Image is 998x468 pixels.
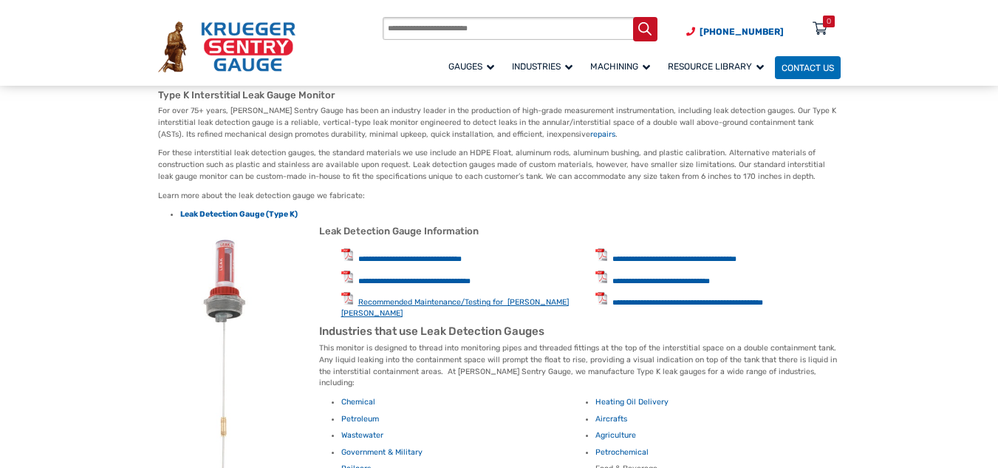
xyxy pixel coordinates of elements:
[341,447,423,457] a: Government & Military
[584,54,661,80] a: Machining
[686,25,784,38] a: Phone Number (920) 434-8860
[448,61,494,72] span: Gauges
[668,61,764,72] span: Resource Library
[158,21,295,72] img: Krueger Sentry Gauge
[341,430,383,440] a: Wastewater
[827,16,831,27] div: 0
[595,414,627,424] a: Aircrafts
[158,190,841,202] p: Learn more about the leak detection gauge we fabricate:
[590,129,615,139] a: repairs
[505,54,584,80] a: Industries
[158,105,841,140] p: For over 75+ years, [PERSON_NAME] Sentry Gauge has been an industry leader in the production of h...
[700,27,784,37] span: [PHONE_NUMBER]
[158,147,841,182] p: For these interstitial leak detection gauges, the standard materials we use include an HDPE Float...
[442,54,505,80] a: Gauges
[782,63,834,73] span: Contact Us
[341,414,379,424] a: Petroleum
[341,297,569,318] a: Recommended Maintenance/Testing for [PERSON_NAME] [PERSON_NAME]
[595,447,649,457] a: Petrochemical
[595,397,669,407] a: Heating Oil Delivery
[158,89,841,101] h3: Type K Interstitial Leak Gauge Monitor
[180,209,298,219] a: Leak Detection Gauge (Type K)
[158,225,841,237] h3: Leak Detection Gauge Information
[590,61,650,72] span: Machining
[512,61,573,72] span: Industries
[775,56,841,79] a: Contact Us
[595,430,636,440] a: Agriculture
[158,342,841,389] p: This monitor is designed to thread into monitoring pipes and threaded fittings at the top of the ...
[661,54,775,80] a: Resource Library
[341,397,375,407] a: Chemical
[158,325,841,339] h2: Industries that use Leak Detection Gauges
